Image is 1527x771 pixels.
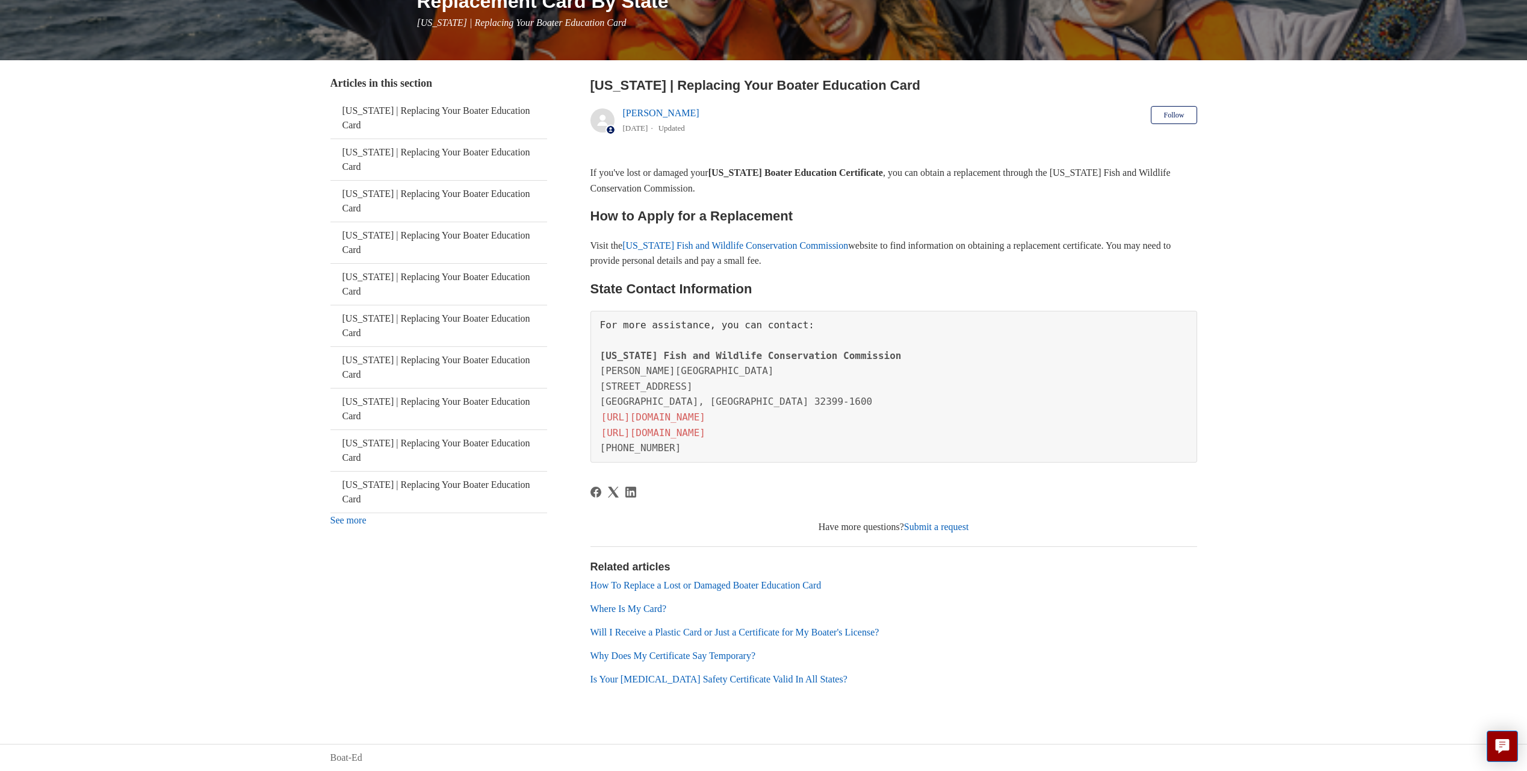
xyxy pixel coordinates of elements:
a: [PERSON_NAME] [623,108,699,118]
a: [US_STATE] Fish and Wildlife Conservation Commission [622,240,848,251]
a: See more [330,515,367,525]
a: How To Replace a Lost or Damaged Boater Education Card [590,580,822,590]
a: [US_STATE] | Replacing Your Boater Education Card [330,222,547,263]
a: [US_STATE] | Replacing Your Boater Education Card [330,264,547,305]
strong: [US_STATE] Boater Education Certificate [708,167,883,178]
a: Why Does My Certificate Say Temporary? [590,651,756,661]
a: [US_STATE] | Replacing Your Boater Education Card [330,430,547,471]
span: [US_STATE] Fish and Wildlife Conservation Commission [600,350,902,361]
time: 05/23/2024, 10:55 [623,123,648,133]
a: Where Is My Card? [590,604,667,614]
a: Will I Receive a Plastic Card or Just a Certificate for My Boater's License? [590,627,879,637]
button: Follow Article [1151,106,1197,124]
pre: For more assistance, you can contact: [590,311,1197,463]
a: [US_STATE] | Replacing Your Boater Education Card [330,472,547,513]
button: Live chat [1487,731,1518,762]
h2: How to Apply for a Replacement [590,205,1197,226]
span: [STREET_ADDRESS] [GEOGRAPHIC_DATA], [GEOGRAPHIC_DATA] 32399-1600 [600,381,873,408]
a: [URL][DOMAIN_NAME] [600,410,707,424]
a: [US_STATE] | Replacing Your Boater Education Card [330,389,547,429]
a: [US_STATE] | Replacing Your Boater Education Card [330,305,547,346]
h2: Florida | Replacing Your Boater Education Card [590,75,1197,95]
a: [US_STATE] | Replacing Your Boater Education Card [330,98,547,139]
a: Facebook [590,487,601,498]
span: [PERSON_NAME][GEOGRAPHIC_DATA] [600,365,774,376]
span: Articles in this section [330,77,432,89]
a: [URL][DOMAIN_NAME] [600,426,707,440]
a: Is Your [MEDICAL_DATA] Safety Certificate Valid In All States? [590,674,847,684]
a: Submit a request [904,522,969,532]
a: [US_STATE] | Replacing Your Boater Education Card [330,347,547,388]
svg: Share this page on Facebook [590,487,601,498]
span: [PHONE_NUMBER] [600,442,681,454]
a: Boat-Ed [330,751,362,765]
a: [US_STATE] | Replacing Your Boater Education Card [330,181,547,222]
a: X Corp [608,487,619,498]
a: LinkedIn [625,487,636,498]
span: [US_STATE] | Replacing Your Boater Education Card [417,17,627,28]
p: If you've lost or damaged your , you can obtain a replacement through the [US_STATE] Fish and Wil... [590,165,1197,196]
svg: Share this page on LinkedIn [625,487,636,498]
p: Visit the website to find information on obtaining a replacement certificate. You may need to pro... [590,238,1197,269]
a: [US_STATE] | Replacing Your Boater Education Card [330,139,547,180]
div: Have more questions? [590,520,1197,534]
h2: Related articles [590,559,1197,575]
h2: State Contact Information [590,278,1197,299]
svg: Share this page on X Corp [608,487,619,498]
li: Updated [658,123,685,133]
